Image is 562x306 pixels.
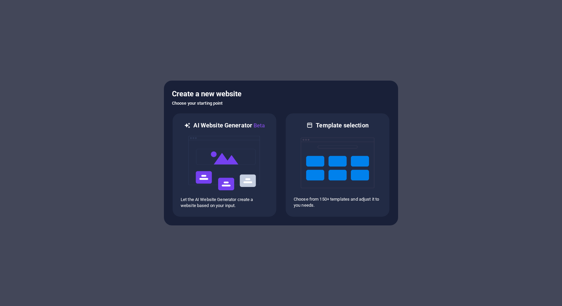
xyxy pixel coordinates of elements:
div: Template selectionChoose from 150+ templates and adjust it to you needs. [285,113,390,217]
h5: Create a new website [172,89,390,99]
span: Beta [252,122,265,129]
p: Let the AI Website Generator create a website based on your input. [181,197,268,209]
div: AI Website GeneratorBetaaiLet the AI Website Generator create a website based on your input. [172,113,277,217]
h6: Template selection [316,121,368,129]
h6: AI Website Generator [193,121,265,130]
p: Choose from 150+ templates and adjust it to you needs. [294,196,381,208]
img: ai [188,130,261,197]
h6: Choose your starting point [172,99,390,107]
